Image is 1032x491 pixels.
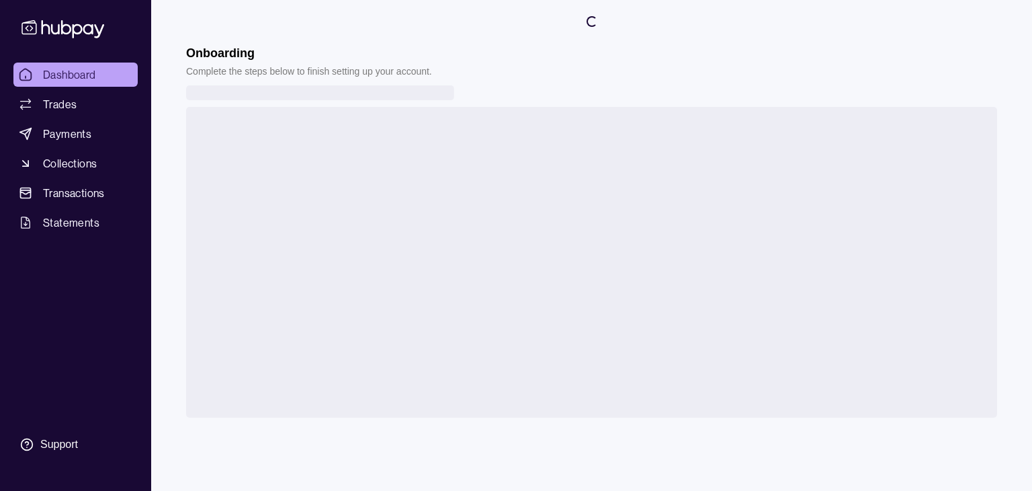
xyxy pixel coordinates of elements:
[43,155,97,172] span: Collections
[13,211,138,235] a: Statements
[43,185,105,201] span: Transactions
[43,126,91,142] span: Payments
[13,151,138,176] a: Collections
[186,64,432,79] p: Complete the steps below to finish setting up your account.
[13,92,138,116] a: Trades
[13,430,138,459] a: Support
[13,122,138,146] a: Payments
[186,46,432,61] h1: Onboarding
[13,63,138,87] a: Dashboard
[40,437,78,452] div: Support
[43,67,96,83] span: Dashboard
[13,181,138,205] a: Transactions
[43,96,77,112] span: Trades
[43,215,99,231] span: Statements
